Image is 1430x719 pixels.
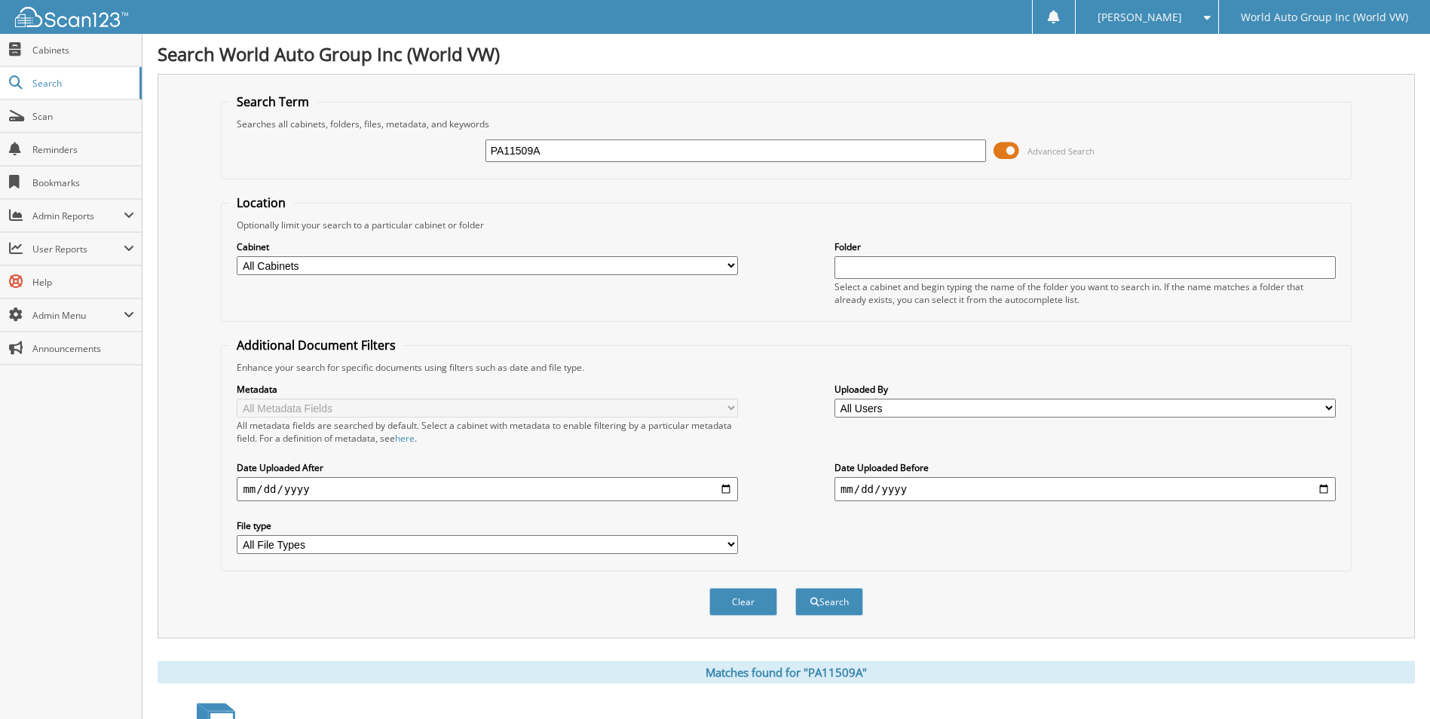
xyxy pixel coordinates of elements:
legend: Search Term [229,93,317,110]
input: end [834,477,1336,501]
label: Date Uploaded After [237,461,738,474]
label: Uploaded By [834,383,1336,396]
legend: Location [229,194,293,211]
legend: Additional Document Filters [229,337,403,353]
span: Admin Menu [32,309,124,322]
div: Select a cabinet and begin typing the name of the folder you want to search in. If the name match... [834,280,1336,306]
label: File type [237,519,738,532]
label: Metadata [237,383,738,396]
span: World Auto Group Inc (World VW) [1241,13,1408,22]
span: Cabinets [32,44,134,57]
span: User Reports [32,243,124,255]
label: Date Uploaded Before [834,461,1336,474]
span: Scan [32,110,134,123]
span: Bookmarks [32,176,134,189]
a: here [395,432,415,445]
div: Optionally limit your search to a particular cabinet or folder [229,219,1343,231]
img: scan123-logo-white.svg [15,7,128,27]
span: Announcements [32,342,134,355]
span: Help [32,276,134,289]
span: Advanced Search [1027,145,1095,157]
label: Cabinet [237,240,738,253]
label: Folder [834,240,1336,253]
div: All metadata fields are searched by default. Select a cabinet with metadata to enable filtering b... [237,419,738,445]
button: Clear [709,588,777,616]
span: Search [32,77,132,90]
span: Admin Reports [32,210,124,222]
button: Search [795,588,863,616]
input: start [237,477,738,501]
div: Matches found for "PA11509A" [158,661,1415,684]
div: Enhance your search for specific documents using filters such as date and file type. [229,361,1343,374]
span: Reminders [32,143,134,156]
div: Searches all cabinets, folders, files, metadata, and keywords [229,118,1343,130]
span: [PERSON_NAME] [1098,13,1182,22]
h1: Search World Auto Group Inc (World VW) [158,41,1415,66]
